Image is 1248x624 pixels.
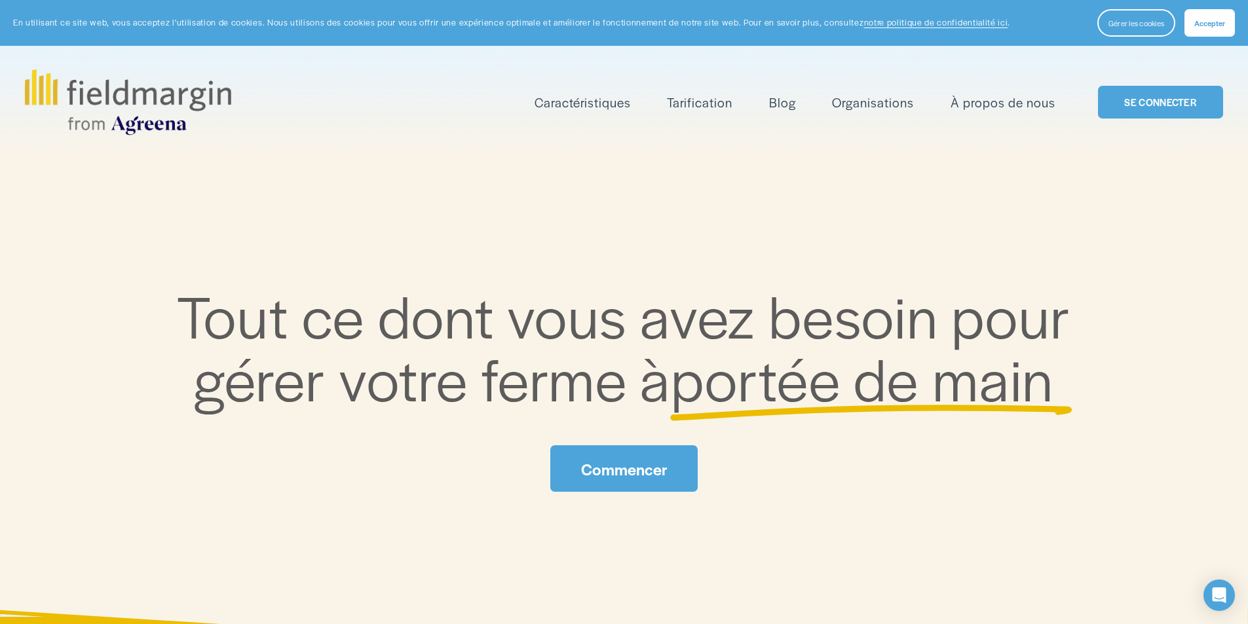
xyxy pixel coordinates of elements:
[1008,16,1010,28] font: .
[667,92,732,113] a: Tarification
[1097,9,1175,37] button: Gérer les cookies
[951,92,1055,113] a: À propos de nous
[671,337,1054,418] font: portée de main
[1194,18,1225,28] font: Accepter
[1124,96,1196,109] font: SE CONNECTER
[769,93,796,111] font: Blog
[177,274,1084,418] font: Tout ce dont vous avez besoin pour gérer votre ferme à
[535,93,631,111] font: Caractéristiques
[13,16,864,28] font: En utilisant ce site web, vous acceptez l'utilisation de cookies. Nous utilisons des cookies pour...
[1108,18,1164,28] font: Gérer les cookies
[581,458,668,480] font: Commencer
[1184,9,1235,37] button: Accepter
[864,16,1008,28] a: notre politique de confidentialité ici
[1203,579,1235,611] div: Open Intercom Messenger
[951,93,1055,111] font: À propos de nous
[550,445,697,492] a: Commencer
[667,93,732,111] font: Tarification
[535,92,631,113] a: liste déroulante des dossiers
[769,92,796,113] a: Blog
[832,92,914,113] a: Organisations
[1098,86,1223,119] a: SE CONNECTER
[832,93,914,111] font: Organisations
[25,69,231,135] img: fieldmargin.com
